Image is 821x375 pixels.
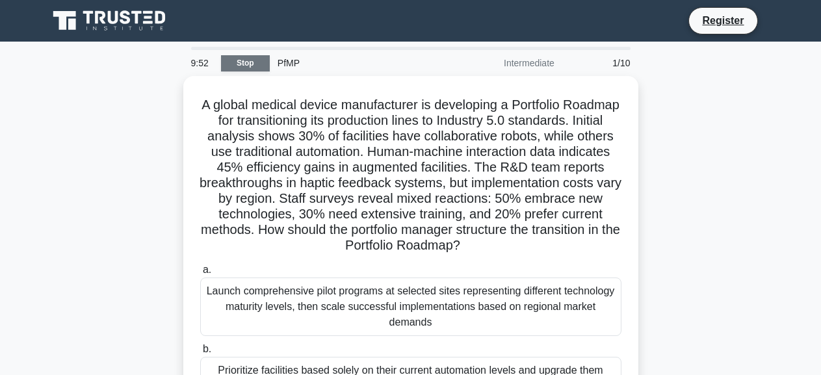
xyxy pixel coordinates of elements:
span: b. [203,343,211,354]
div: Launch comprehensive pilot programs at selected sites representing different technology maturity ... [200,278,621,336]
h5: A global medical device manufacturer is developing a Portfolio Roadmap for transitioning its prod... [199,97,623,254]
div: PfMP [270,50,449,76]
a: Register [694,12,751,29]
div: Intermediate [449,50,562,76]
span: a. [203,264,211,275]
a: Stop [221,55,270,71]
div: 1/10 [562,50,638,76]
div: 9:52 [183,50,221,76]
